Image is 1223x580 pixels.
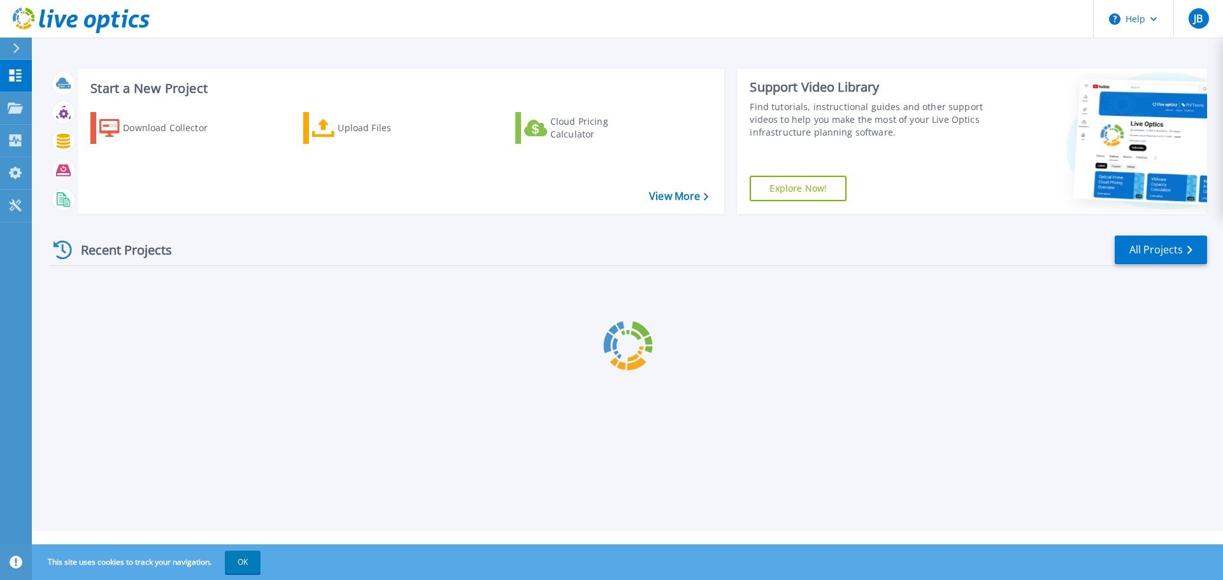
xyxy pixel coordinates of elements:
div: Upload Files [338,115,440,141]
div: Support Video Library [750,79,989,95]
a: Upload Files [303,112,445,144]
a: Explore Now! [750,176,847,201]
a: Cloud Pricing Calculator [515,112,657,144]
div: Cloud Pricing Calculator [550,115,652,141]
span: This site uses cookies to track your navigation. [35,551,261,574]
div: Find tutorials, instructional guides and other support videos to help you make the most of your L... [750,101,989,139]
a: Download Collector [90,112,232,144]
span: JB [1194,13,1203,24]
button: OK [225,551,261,574]
div: Recent Projects [49,234,189,265]
h3: Start a New Project [90,81,708,95]
a: All Projects [1115,236,1207,264]
a: View More [649,190,708,202]
div: Download Collector [123,115,225,141]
